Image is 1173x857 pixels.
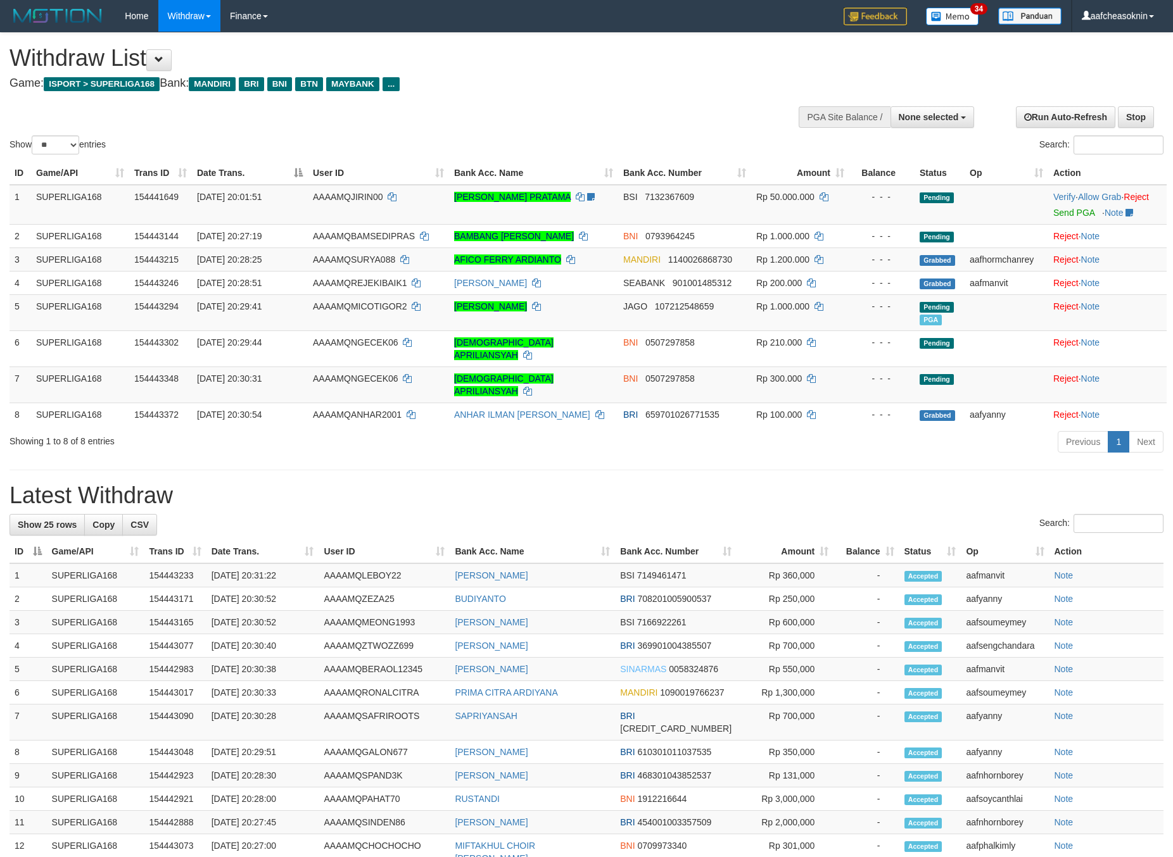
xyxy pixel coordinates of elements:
td: Rp 250,000 [737,587,834,611]
span: [DATE] 20:30:54 [197,410,262,420]
td: AAAAMQLEBOY22 [319,563,450,587]
td: SUPERLIGA168 [47,681,144,704]
a: 1 [1108,431,1129,453]
td: aafyanny [961,587,1049,611]
th: Date Trans.: activate to sort column descending [192,161,308,185]
a: Next [1129,431,1163,453]
td: SUPERLIGA168 [31,185,129,225]
span: BSI [620,617,635,627]
th: Balance [849,161,915,185]
span: [DATE] 20:30:31 [197,373,262,384]
td: · [1048,271,1167,294]
a: ANHAR ILMAN [PERSON_NAME] [454,410,590,420]
td: [DATE] 20:30:38 [206,658,319,681]
td: 7 [10,366,31,403]
td: · [1048,366,1167,403]
th: Bank Acc. Name: activate to sort column ascending [450,540,615,563]
span: Copy 0507297858 to clipboard [645,373,695,384]
label: Search: [1039,514,1163,533]
a: Reject [1124,192,1149,202]
a: [PERSON_NAME] [455,641,528,651]
td: aafhormchanrey [965,247,1048,271]
a: [DEMOGRAPHIC_DATA] APRILIANSYAH [454,373,554,396]
a: [PERSON_NAME] [455,770,528,780]
div: - - - [854,191,910,203]
span: BSI [623,192,638,202]
th: Action [1049,540,1164,563]
td: 4 [10,634,47,658]
th: Amount: activate to sort column ascending [737,540,834,563]
span: Accepted [904,711,942,722]
span: Copy [92,520,115,530]
span: Pending [920,192,954,203]
td: SUPERLIGA168 [31,366,129,403]
span: BNI [623,337,638,347]
a: [PERSON_NAME] [455,817,528,827]
td: SUPERLIGA168 [31,403,129,426]
td: SUPERLIGA168 [31,294,129,330]
a: [PERSON_NAME] [454,301,527,311]
a: [PERSON_NAME] [455,664,528,674]
td: - [834,611,899,634]
a: AFICO FERRY ARDIANTO [454,254,561,265]
span: BRI [620,711,635,721]
span: SINARMAS [620,664,666,674]
td: [DATE] 20:30:52 [206,611,319,634]
a: Send PGA [1053,208,1094,218]
div: - - - [854,372,910,385]
span: Rp 50.000.000 [756,192,815,202]
a: Note [1081,410,1100,420]
a: [DEMOGRAPHIC_DATA] APRILIANSYAH [454,337,554,360]
td: Rp 550,000 [737,658,834,681]
td: - [834,634,899,658]
td: - [834,658,899,681]
a: Note [1081,231,1100,241]
span: Rp 1.000.000 [756,301,809,311]
a: Run Auto-Refresh [1016,106,1115,128]
td: [DATE] 20:31:22 [206,563,319,587]
a: Note [1081,337,1100,347]
th: Trans ID: activate to sort column ascending [129,161,192,185]
span: AAAAMQNGECEK06 [313,373,398,384]
td: Rp 700,000 [737,704,834,741]
td: SUPERLIGA168 [47,563,144,587]
span: Rp 1.200.000 [756,254,809,265]
a: RUSTANDI [455,794,500,804]
span: None selected [899,112,959,122]
td: - [834,681,899,704]
span: Copy 369901004385507 to clipboard [638,641,712,651]
td: 6 [10,330,31,366]
th: Trans ID: activate to sort column ascending [144,540,206,563]
td: [DATE] 20:30:33 [206,681,319,704]
td: 8 [10,403,31,426]
a: Reject [1053,254,1079,265]
span: AAAAMQREJEKIBAIK1 [313,278,407,288]
span: Accepted [904,688,942,699]
span: Pending [920,338,954,349]
span: Accepted [904,594,942,605]
a: Note [1055,747,1074,757]
a: Note [1081,301,1100,311]
span: Grabbed [920,278,955,289]
a: Allow Grab [1078,192,1121,202]
a: Note [1081,254,1100,265]
td: 5 [10,294,31,330]
th: Status: activate to sort column ascending [899,540,961,563]
span: Copy 0793964245 to clipboard [645,231,695,241]
span: Copy 901001485312 to clipboard [673,278,732,288]
span: 154443372 [134,410,179,420]
span: Pending [920,302,954,313]
td: 5 [10,658,47,681]
span: Pending [920,374,954,385]
span: 154441649 [134,192,179,202]
td: SUPERLIGA168 [31,330,129,366]
td: 154443171 [144,587,206,611]
a: PRIMA CITRA ARDIYANA [455,687,557,697]
td: 154443077 [144,634,206,658]
span: BRI [239,77,263,91]
span: 34 [970,3,987,15]
td: AAAAMQGALON677 [319,741,450,764]
td: 8 [10,741,47,764]
a: [PERSON_NAME] [455,617,528,627]
td: aafyanny [961,704,1049,741]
